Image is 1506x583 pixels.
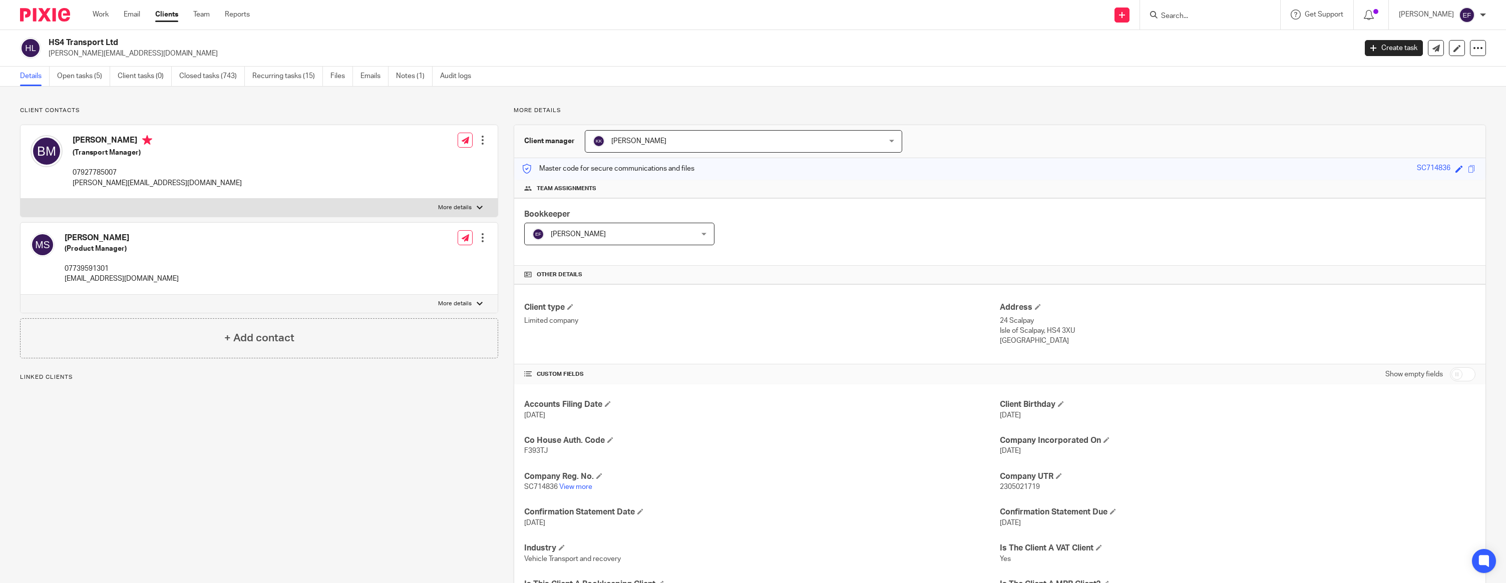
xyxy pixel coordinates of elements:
p: [PERSON_NAME] [1399,10,1454,20]
img: svg%3E [31,233,55,257]
i: Primary [142,135,152,145]
p: Limited company [524,316,1000,326]
div: SC714836 [1417,163,1450,175]
span: [DATE] [1000,519,1021,526]
p: More details [438,300,472,308]
span: SC714836 [524,483,558,490]
h4: [PERSON_NAME] [73,135,242,148]
p: 24 Scalpay [1000,316,1475,326]
img: svg%3E [31,135,63,167]
h4: Is The Client A VAT Client [1000,543,1475,553]
h4: Company UTR [1000,471,1475,482]
img: svg%3E [532,228,544,240]
img: svg%3E [1459,7,1475,23]
span: Bookkeeper [524,210,570,218]
span: Get Support [1305,11,1343,18]
label: Show empty fields [1385,369,1443,379]
p: Linked clients [20,373,498,381]
span: [PERSON_NAME] [551,231,606,238]
img: svg%3E [593,135,605,147]
a: Details [20,67,50,86]
span: [DATE] [1000,412,1021,419]
img: svg%3E [20,38,41,59]
p: More details [438,204,472,212]
p: [PERSON_NAME][EMAIL_ADDRESS][DOMAIN_NAME] [49,49,1350,59]
a: Reports [225,10,250,20]
a: Closed tasks (743) [179,67,245,86]
p: 07927785007 [73,168,242,178]
p: Master code for secure communications and files [522,164,694,174]
h4: Accounts Filing Date [524,399,1000,410]
h4: CUSTOM FIELDS [524,370,1000,378]
a: Emails [360,67,389,86]
h4: Co House Auth. Code [524,435,1000,446]
a: Email [124,10,140,20]
h4: [PERSON_NAME] [65,233,179,243]
span: Vehicle Transport and recovery [524,555,621,562]
span: F393TJ [524,447,548,454]
a: Recurring tasks (15) [252,67,323,86]
a: Notes (1) [396,67,433,86]
p: [EMAIL_ADDRESS][DOMAIN_NAME] [65,274,179,284]
h2: HS4 Transport Ltd [49,38,1089,48]
a: Work [93,10,109,20]
span: [PERSON_NAME] [611,138,666,145]
a: Client tasks (0) [118,67,172,86]
h3: Client manager [524,136,575,146]
span: [DATE] [1000,447,1021,454]
img: Pixie [20,8,70,22]
h4: + Add contact [224,330,294,346]
h4: Client Birthday [1000,399,1475,410]
input: Search [1160,12,1250,21]
span: [DATE] [524,412,545,419]
h4: Confirmation Statement Due [1000,507,1475,517]
p: More details [514,107,1486,115]
a: Open tasks (5) [57,67,110,86]
span: Team assignments [537,185,596,193]
span: [DATE] [524,519,545,526]
a: Files [330,67,353,86]
h5: (Transport Manager) [73,148,242,158]
h4: Confirmation Statement Date [524,507,1000,517]
p: Isle of Scalpay, HS4 3XU [1000,326,1475,336]
p: Client contacts [20,107,498,115]
h4: Address [1000,302,1475,313]
h4: Company Reg. No. [524,471,1000,482]
a: View more [559,483,592,490]
span: Other details [537,271,582,279]
a: Team [193,10,210,20]
p: 07739591301 [65,264,179,274]
span: Yes [1000,555,1011,562]
h4: Industry [524,543,1000,553]
h4: Client type [524,302,1000,313]
p: [PERSON_NAME][EMAIL_ADDRESS][DOMAIN_NAME] [73,178,242,188]
h5: (Product Manager) [65,244,179,254]
a: Audit logs [440,67,479,86]
p: [GEOGRAPHIC_DATA] [1000,336,1475,346]
a: Create task [1365,40,1423,56]
a: Clients [155,10,178,20]
span: 2305021719 [1000,483,1040,490]
h4: Company Incorporated On [1000,435,1475,446]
